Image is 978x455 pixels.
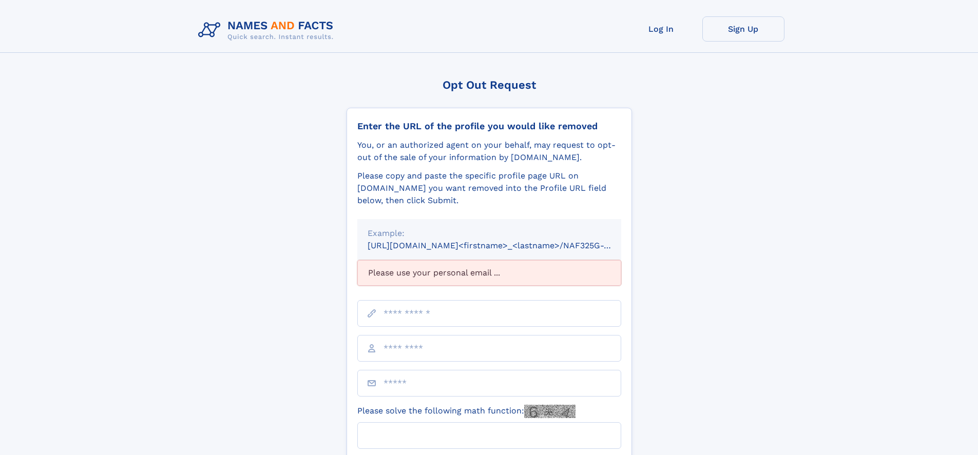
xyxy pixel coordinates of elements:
a: Sign Up [702,16,784,42]
div: Please copy and paste the specific profile page URL on [DOMAIN_NAME] you want removed into the Pr... [357,170,621,207]
div: You, or an authorized agent on your behalf, may request to opt-out of the sale of your informatio... [357,139,621,164]
a: Log In [620,16,702,42]
div: Enter the URL of the profile you would like removed [357,121,621,132]
small: [URL][DOMAIN_NAME]<firstname>_<lastname>/NAF325G-xxxxxxxx [368,241,641,250]
div: Please use your personal email ... [357,260,621,286]
label: Please solve the following math function: [357,405,576,418]
div: Opt Out Request [347,78,632,91]
img: Logo Names and Facts [194,16,342,44]
div: Example: [368,227,611,240]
